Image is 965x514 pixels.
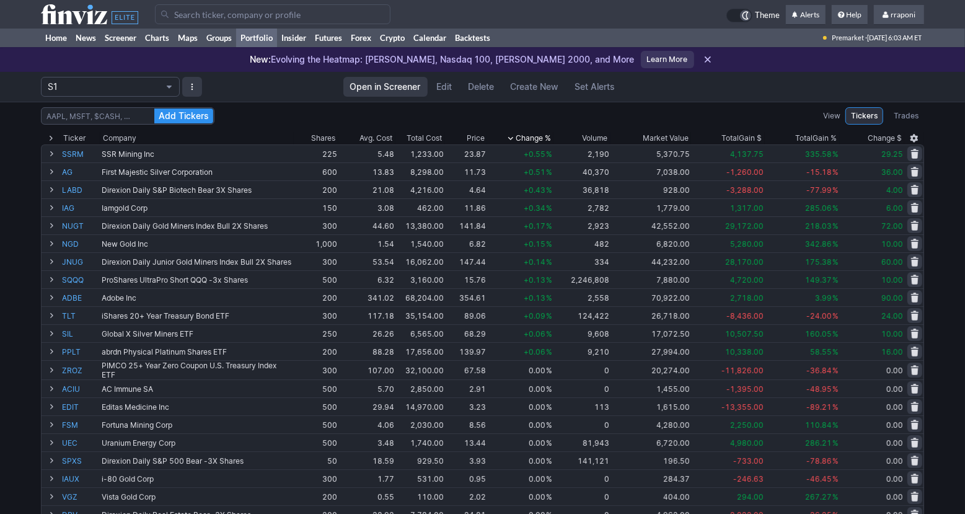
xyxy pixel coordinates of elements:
a: Help [832,5,868,25]
td: 482 [553,234,610,252]
span: % [546,149,552,159]
td: 500 [294,379,338,397]
td: 300 [294,252,338,270]
a: SSRM [62,145,99,162]
a: ACIU [62,380,99,397]
span: Market Value [643,132,689,144]
span: 3.99 [815,293,832,303]
a: SPXS [62,452,99,469]
td: 26.26 [338,324,395,342]
td: 1,615.00 [610,397,692,415]
span: Edit [437,81,452,93]
span: 10.00 [881,239,903,249]
span: % [832,402,839,412]
span: 175.38 [805,257,832,267]
td: 17,072.50 [610,324,692,342]
a: Portfolio [236,29,277,47]
span: 28,170.00 [725,257,764,267]
span: 4,720.00 [730,275,764,285]
td: 107.00 [338,360,395,379]
td: 15.76 [445,270,487,288]
td: 2,782 [553,198,610,216]
div: Direxion Daily Junior Gold Miners Index Bull 2X Shares [102,257,293,267]
a: LABD [62,181,99,198]
a: IAG [62,199,99,216]
input: AAPL, MSFT, $CASH, … [41,107,214,125]
td: 1,000 [294,234,338,252]
td: 500 [294,433,338,451]
a: SIL [62,325,99,342]
span: 72.00 [881,221,903,231]
td: 40,370 [553,162,610,180]
span: 0.00 [529,366,545,375]
td: 67.58 [445,360,487,379]
td: 44,232.00 [610,252,692,270]
td: 300 [294,216,338,234]
td: 9,210 [553,342,610,360]
div: Editas Medicine Inc [102,402,293,412]
td: 44.60 [338,216,395,234]
span: +0.17 [524,221,545,231]
td: 8.56 [445,415,487,433]
span: 16.00 [881,347,903,357]
td: 3.48 [338,433,395,451]
span: % [546,167,552,177]
a: Edit [430,77,459,97]
td: 7,038.00 [610,162,692,180]
a: Maps [174,29,202,47]
a: JNUG [62,253,99,270]
td: 250 [294,324,338,342]
span: % [546,438,552,448]
td: 200 [294,288,338,306]
span: Theme [755,9,780,22]
a: Tickers [845,107,883,125]
td: 1,455.00 [610,379,692,397]
span: Add Tickers [159,110,209,122]
span: +0.55 [524,149,545,159]
span: Total [722,132,739,144]
span: % [546,257,552,267]
div: Shares [312,132,336,144]
a: Create New [504,77,566,97]
span: 2,718.00 [730,293,764,303]
td: 600 [294,162,338,180]
td: 0 [553,415,610,433]
span: % [832,257,839,267]
span: 10.00 [881,275,903,285]
div: First Majestic Silver Corporation [102,167,293,177]
a: Home [41,29,71,47]
span: % [546,366,552,375]
td: 3.08 [338,198,395,216]
span: % [832,149,839,159]
a: ZROZ [62,361,99,379]
a: rraponi [874,5,924,25]
button: Add Tickers [154,109,213,123]
span: % [832,293,839,303]
a: Set Alerts [568,77,622,97]
span: Tickers [851,110,878,122]
td: 29.94 [338,397,395,415]
span: 60.00 [881,257,903,267]
td: 141.84 [445,216,487,234]
td: 11.73 [445,162,487,180]
span: 4,137.75 [730,149,764,159]
a: Futures [311,29,346,47]
a: Groups [202,29,236,47]
span: -77.99 [806,185,832,195]
a: Calendar [409,29,451,47]
td: 68,204.00 [395,288,445,306]
span: 0.00 [886,420,903,430]
td: 2,558 [553,288,610,306]
span: 10.00 [881,329,903,339]
span: 218.03 [805,221,832,231]
td: 70,922.00 [610,288,692,306]
td: 6,565.00 [395,324,445,342]
span: 110.84 [805,420,832,430]
span: Change $ [868,132,902,144]
span: 335.58 [805,149,832,159]
td: 32,100.00 [395,360,445,379]
div: Expand All [41,132,61,144]
button: Delete [462,77,501,97]
span: +0.06 [524,347,545,357]
span: 10,507.50 [725,329,764,339]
